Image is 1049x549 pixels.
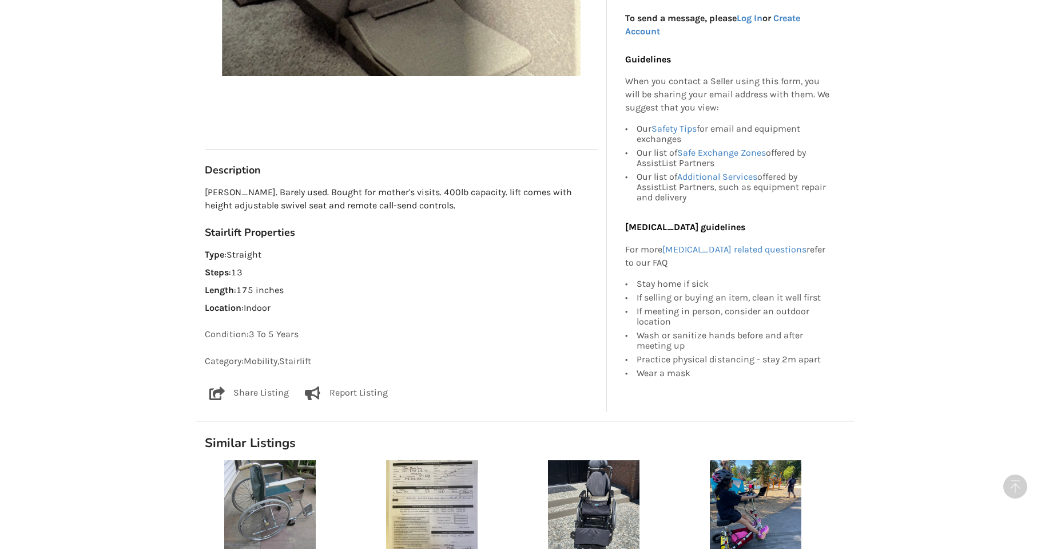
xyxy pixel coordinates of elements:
[625,13,800,37] strong: To send a message, please or
[677,147,766,158] a: Safe Exchange Zones
[637,124,830,146] div: Our for email and equipment exchanges
[205,226,598,239] h3: Stairlift Properties
[205,248,598,262] p: : Straight
[637,305,830,329] div: If meeting in person, consider an outdoor location
[637,353,830,366] div: Practice physical distancing - stay 2m apart
[205,285,234,295] strong: Length
[637,329,830,353] div: Wash or sanitize hands before and after meeting up
[625,243,830,270] p: For more refer to our FAQ
[205,302,598,315] p: : Indoor
[196,435,854,451] h1: Similar Listings
[625,54,671,65] b: Guidelines
[637,366,830,378] div: Wear a mask
[637,279,830,291] div: Stay home if sick
[205,164,598,177] h3: Description
[737,13,762,23] a: Log In
[662,244,806,255] a: [MEDICAL_DATA] related questions
[637,170,830,203] div: Our list of offered by AssistList Partners, such as equipment repair and delivery
[637,291,830,305] div: If selling or buying an item, clean it well first
[205,355,598,368] p: Category: Mobility , Stairlift
[329,386,388,400] p: Report Listing
[205,284,598,297] p: : 175 inches
[637,146,830,170] div: Our list of offered by AssistList Partners
[205,186,598,212] p: [PERSON_NAME]. Barely used. Bought for mother's visits. 400lb capacity. lift comes with height ad...
[651,123,697,134] a: Safety Tips
[205,267,229,278] strong: Steps
[205,266,598,279] p: : 13
[625,76,830,115] p: When you contact a Seller using this form, you will be sharing your email address with them. We s...
[677,171,757,182] a: Additional Services
[233,386,289,400] p: Share Listing
[625,222,745,232] b: [MEDICAL_DATA] guidelines
[205,328,598,341] p: Condition: 3 To 5 Years
[205,302,241,313] strong: Location
[205,249,224,260] strong: Type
